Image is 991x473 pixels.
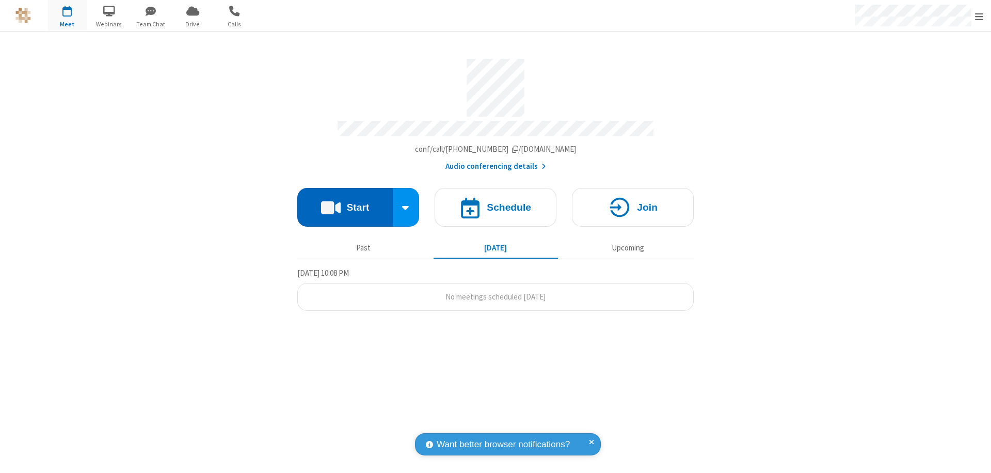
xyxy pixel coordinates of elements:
[637,202,658,212] h4: Join
[415,144,577,154] span: Copy my meeting room link
[437,438,570,451] span: Want better browser notifications?
[346,202,369,212] h4: Start
[297,268,349,278] span: [DATE] 10:08 PM
[572,188,694,227] button: Join
[415,144,577,155] button: Copy my meeting room linkCopy my meeting room link
[435,188,556,227] button: Schedule
[15,8,31,23] img: QA Selenium DO NOT DELETE OR CHANGE
[566,238,690,258] button: Upcoming
[173,20,212,29] span: Drive
[48,20,87,29] span: Meet
[297,188,393,227] button: Start
[297,51,694,172] section: Account details
[132,20,170,29] span: Team Chat
[215,20,254,29] span: Calls
[297,267,694,311] section: Today's Meetings
[445,161,546,172] button: Audio conferencing details
[487,202,531,212] h4: Schedule
[90,20,129,29] span: Webinars
[301,238,426,258] button: Past
[434,238,558,258] button: [DATE]
[393,188,420,227] div: Start conference options
[445,292,546,302] span: No meetings scheduled [DATE]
